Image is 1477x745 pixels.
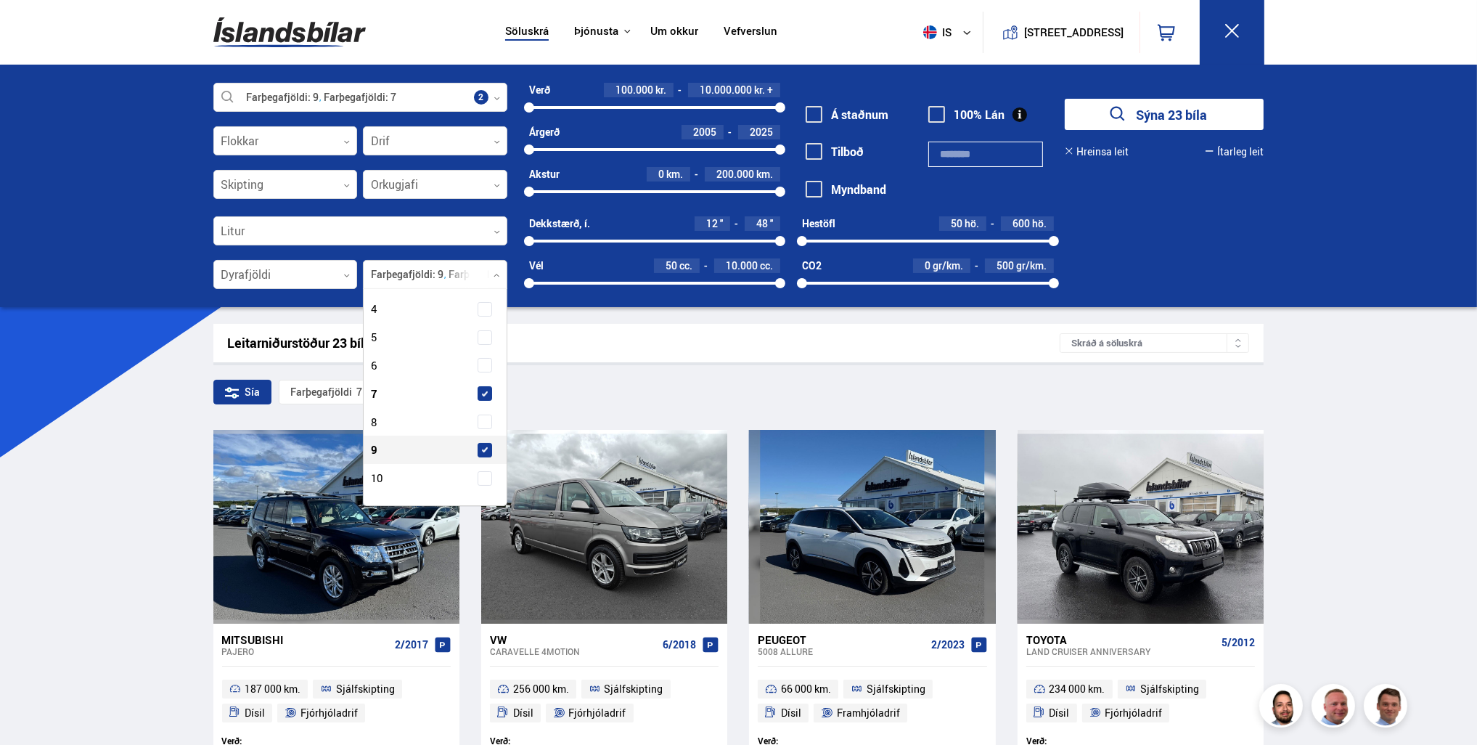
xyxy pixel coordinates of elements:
label: Myndband [806,183,886,196]
span: Framhjóladrif [837,704,900,722]
div: Toyota [1026,633,1216,646]
span: 234 000 km. [1050,680,1105,698]
span: gr/km. [933,260,963,272]
span: 2005 [693,125,716,139]
span: 2025 [750,125,773,139]
span: 600 [1012,216,1030,230]
span: 50 [951,216,962,230]
a: [STREET_ADDRESS] [991,12,1132,53]
span: 100.000 [615,83,653,97]
div: Vél [529,260,544,272]
span: Dísil [781,704,801,722]
span: '' [720,218,723,229]
div: Leitarniðurstöður 23 bílar [228,335,1060,351]
span: 2/2023 [931,639,965,651]
button: Ítarleg leit [1206,146,1264,158]
span: 10 [371,468,382,489]
span: 12 [706,216,718,230]
span: Sjálfskipting [605,680,663,698]
span: 7 [290,386,362,398]
span: Dísil [513,704,533,722]
div: Land Cruiser ANNIVERSARY [1026,646,1216,656]
div: Verð [529,84,550,96]
span: km. [756,168,773,180]
button: Þjónusta [574,25,618,38]
span: 2/2017 [395,639,428,651]
img: nhp88E3Fdnt1Opn2.png [1261,686,1305,730]
span: Sjálfskipting [336,680,395,698]
span: cc. [679,260,692,272]
span: 66 000 km. [781,680,831,698]
span: 200.000 [716,167,754,181]
span: 5 [371,327,377,348]
label: Tilboð [806,145,864,158]
span: Fjórhjóladrif [569,704,626,722]
span: kr. [655,84,666,96]
div: Mitsubishi [222,633,389,646]
div: Akstur [529,168,560,180]
span: 10.000 [726,258,758,272]
span: 0 [658,167,664,181]
span: 4 [371,298,377,319]
div: 5008 ALLURE [758,646,925,656]
span: Fjórhjóladrif [300,704,358,722]
span: 500 [997,258,1014,272]
span: kr. [754,84,765,96]
label: 100% Lán [928,108,1005,121]
span: km. [666,168,683,180]
label: Á staðnum [806,108,888,121]
div: Peugeot [758,633,925,646]
span: is [917,25,954,39]
a: Söluskrá [505,25,549,40]
span: hö. [1032,218,1047,229]
div: Hestöfl [802,218,835,229]
div: CO2 [802,260,822,272]
span: Sjálfskipting [1140,680,1199,698]
img: G0Ugv5HjCgRt.svg [213,9,366,56]
span: 0 [925,258,930,272]
div: VW [490,633,657,646]
span: + [767,84,773,96]
button: Hreinsa leit [1065,146,1129,158]
div: Skráð á söluskrá [1060,333,1249,353]
button: Opna LiveChat spjallviðmót [12,6,55,49]
button: is [917,11,983,54]
span: '' [770,218,773,229]
a: Vefverslun [724,25,777,40]
div: Sía [213,380,271,404]
img: svg+xml;base64,PHN2ZyB4bWxucz0iaHR0cDovL3d3dy53My5vcmcvMjAwMC9zdmciIHdpZHRoPSI1MTIiIGhlaWdodD0iNT... [923,25,937,39]
span: Dísil [1050,704,1070,722]
span: 9 [371,439,377,460]
button: Sýna 23 bíla [1065,99,1264,130]
span: 50 [666,258,677,272]
span: 7 [371,383,377,404]
span: 10.000.000 [700,83,752,97]
div: Árgerð [529,126,560,138]
div: Farþegafjöldi [290,386,352,398]
span: 5/2012 [1222,637,1255,648]
span: gr/km. [1016,260,1047,272]
span: Dísil [245,704,265,722]
span: cc. [760,260,773,272]
img: FbJEzSuNWCJXmdc-.webp [1366,686,1410,730]
div: PAJERO [222,646,389,656]
span: 48 [756,216,768,230]
button: [STREET_ADDRESS] [1030,26,1118,38]
span: 8 [371,412,377,433]
span: 6/2018 [663,639,696,651]
img: siFngHWaQ9KaOqBr.png [1314,686,1357,730]
span: 6 [371,355,377,376]
span: Sjálfskipting [867,680,925,698]
span: 256 000 km. [513,680,569,698]
div: Caravelle 4MOTION [490,646,657,656]
span: 187 000 km. [245,680,300,698]
div: Dekkstærð, í. [529,218,590,229]
span: Fjórhjóladrif [1105,704,1162,722]
span: hö. [965,218,979,229]
a: Um okkur [650,25,698,40]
